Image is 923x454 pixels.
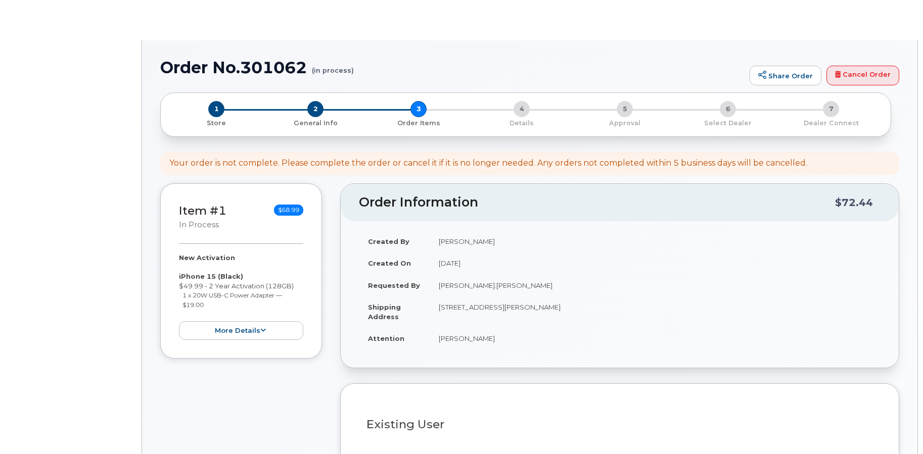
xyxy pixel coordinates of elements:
strong: Attention [368,334,404,342]
strong: Created By [368,237,409,245]
a: Item #1 [179,204,226,218]
a: 2 General Info [264,117,367,128]
strong: Created On [368,259,411,267]
strong: New Activation [179,254,235,262]
span: 2 [307,101,324,117]
h3: Existing User [366,418,873,431]
strong: Shipping Address [368,303,401,321]
div: $72.44 [835,193,873,212]
td: [PERSON_NAME] [430,230,881,253]
a: Cancel Order [826,66,899,86]
h2: Order Information [359,195,835,210]
td: [PERSON_NAME] [430,327,881,349]
strong: iPhone 15 (Black) [179,272,243,280]
td: [DATE] [430,252,881,274]
span: 1 [208,101,224,117]
small: (in process) [312,59,354,74]
strong: Requested By [368,281,420,289]
button: more details [179,321,303,340]
p: Store [173,119,260,128]
td: [PERSON_NAME].[PERSON_NAME] [430,274,881,296]
h1: Order No.301062 [160,59,745,76]
p: General Info [268,119,363,128]
a: 1 Store [169,117,264,128]
a: Share Order [750,66,821,86]
small: 1 x 20W USB-C Power Adapter — $19.00 [182,291,282,309]
span: $68.99 [274,205,303,216]
small: in process [179,220,219,229]
div: Your order is not complete. Please complete the order or cancel it if it is no longer needed. Any... [169,158,807,169]
td: [STREET_ADDRESS][PERSON_NAME] [430,296,881,327]
div: $49.99 - 2 Year Activation (128GB) [179,253,303,340]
